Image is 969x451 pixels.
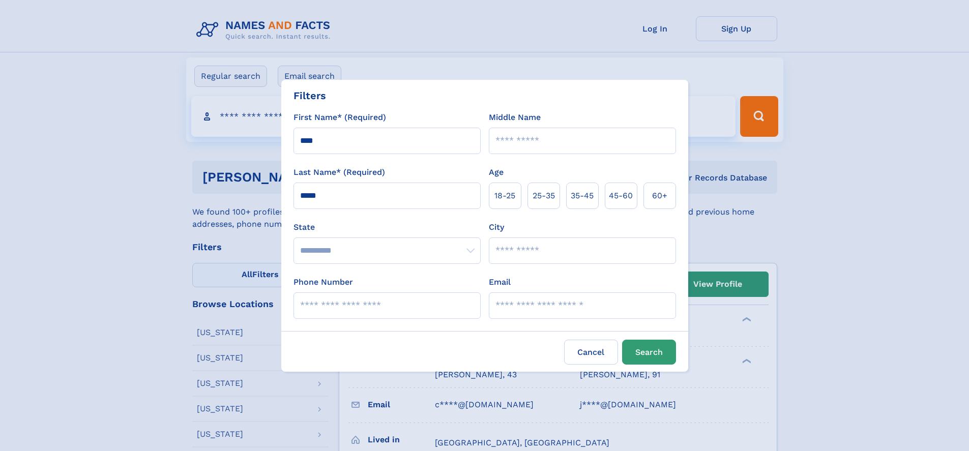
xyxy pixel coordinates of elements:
[293,166,385,178] label: Last Name* (Required)
[489,276,511,288] label: Email
[293,111,386,124] label: First Name* (Required)
[489,111,541,124] label: Middle Name
[293,276,353,288] label: Phone Number
[609,190,633,202] span: 45‑60
[494,190,515,202] span: 18‑25
[571,190,594,202] span: 35‑45
[564,340,618,365] label: Cancel
[489,166,504,178] label: Age
[293,88,326,103] div: Filters
[489,221,504,233] label: City
[622,340,676,365] button: Search
[533,190,555,202] span: 25‑35
[293,221,481,233] label: State
[652,190,667,202] span: 60+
